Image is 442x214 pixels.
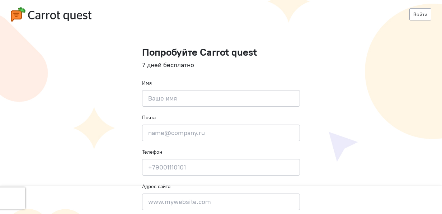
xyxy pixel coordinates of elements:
label: Имя [142,79,152,87]
h1: Попробуйте Carrot quest [142,47,300,58]
h4: 7 дней бесплатно [142,61,300,69]
label: Адрес сайта [142,183,170,190]
input: +79001110101 [142,159,300,176]
a: Войти [409,8,431,20]
input: Ваше имя [142,90,300,107]
img: carrot-quest-logo.svg [11,7,91,22]
label: Почта [142,114,156,121]
label: Телефон [142,148,162,155]
input: name@company.ru [142,125,300,141]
